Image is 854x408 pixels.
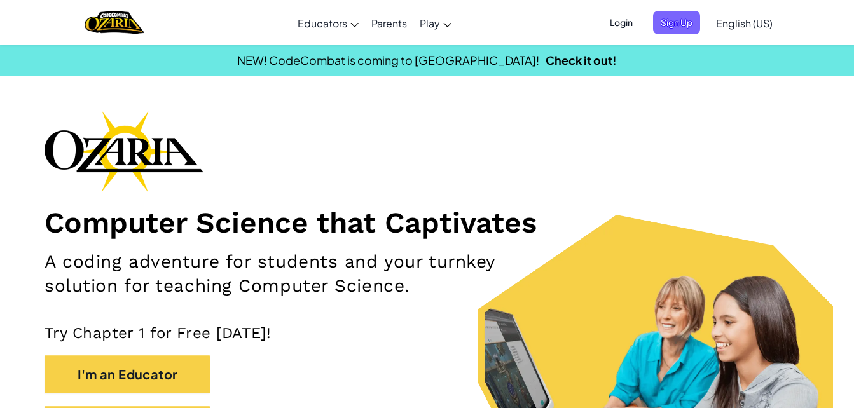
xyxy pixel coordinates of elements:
[45,205,809,240] h1: Computer Science that Captivates
[45,250,557,298] h2: A coding adventure for students and your turnkey solution for teaching Computer Science.
[653,11,700,34] button: Sign Up
[85,10,144,36] img: Home
[85,10,144,36] a: Ozaria by CodeCombat logo
[710,6,779,40] a: English (US)
[716,17,773,30] span: English (US)
[546,53,617,67] a: Check it out!
[291,6,365,40] a: Educators
[413,6,458,40] a: Play
[45,355,210,393] button: I'm an Educator
[365,6,413,40] a: Parents
[45,323,809,343] p: Try Chapter 1 for Free [DATE]!
[602,11,640,34] button: Login
[45,111,203,192] img: Ozaria branding logo
[298,17,347,30] span: Educators
[237,53,539,67] span: NEW! CodeCombat is coming to [GEOGRAPHIC_DATA]!
[420,17,440,30] span: Play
